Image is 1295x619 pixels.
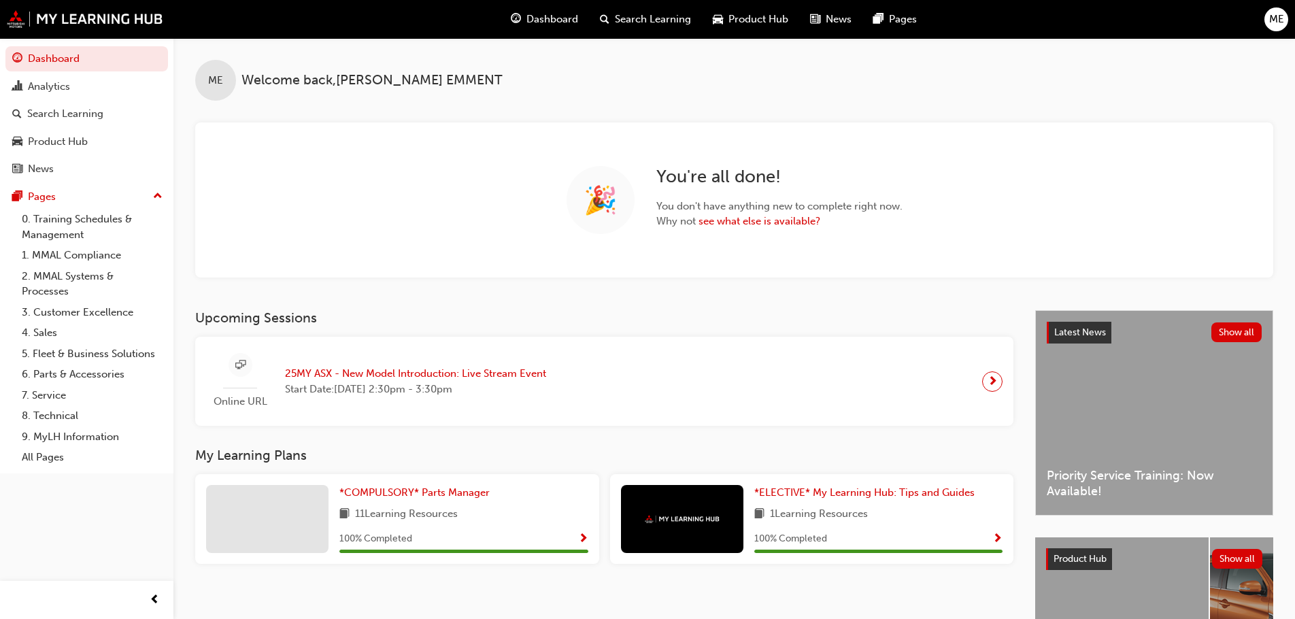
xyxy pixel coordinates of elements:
[5,129,168,154] a: Product Hub
[16,405,168,426] a: 8. Technical
[728,12,788,27] span: Product Hub
[16,426,168,448] a: 9. MyLH Information
[992,533,1003,546] span: Show Progress
[656,214,903,229] span: Why not
[28,79,70,95] div: Analytics
[16,245,168,266] a: 1. MMAL Compliance
[12,108,22,120] span: search-icon
[195,310,1013,326] h3: Upcoming Sessions
[150,592,160,609] span: prev-icon
[600,11,609,28] span: search-icon
[153,188,163,205] span: up-icon
[1035,310,1273,516] a: Latest NewsShow allPriority Service Training: Now Available!
[1047,322,1262,344] a: Latest NewsShow all
[285,382,546,397] span: Start Date: [DATE] 2:30pm - 3:30pm
[1047,468,1262,499] span: Priority Service Training: Now Available!
[656,166,903,188] h2: You're all done!
[810,11,820,28] span: news-icon
[12,163,22,175] span: news-icon
[862,5,928,33] a: pages-iconPages
[589,5,702,33] a: search-iconSearch Learning
[578,531,588,548] button: Show Progress
[988,372,998,391] span: next-icon
[206,394,274,409] span: Online URL
[615,12,691,27] span: Search Learning
[12,191,22,203] span: pages-icon
[1211,322,1262,342] button: Show all
[5,44,168,184] button: DashboardAnalyticsSearch LearningProduct HubNews
[339,485,495,501] a: *COMPULSORY* Parts Manager
[28,134,88,150] div: Product Hub
[28,189,56,205] div: Pages
[339,486,490,499] span: *COMPULSORY* Parts Manager
[1054,553,1107,565] span: Product Hub
[12,53,22,65] span: guage-icon
[645,515,720,524] img: mmal
[713,11,723,28] span: car-icon
[235,357,246,374] span: sessionType_ONLINE_URL-icon
[355,506,458,523] span: 11 Learning Resources
[770,506,868,523] span: 1 Learning Resources
[5,101,168,127] a: Search Learning
[16,385,168,406] a: 7. Service
[754,506,764,523] span: book-icon
[702,5,799,33] a: car-iconProduct Hub
[7,10,163,28] img: mmal
[500,5,589,33] a: guage-iconDashboard
[873,11,884,28] span: pages-icon
[208,73,223,88] span: ME
[889,12,917,27] span: Pages
[285,366,546,382] span: 25MY ASX - New Model Introduction: Live Stream Event
[16,364,168,385] a: 6. Parts & Accessories
[799,5,862,33] a: news-iconNews
[16,322,168,344] a: 4. Sales
[5,74,168,99] a: Analytics
[5,46,168,71] a: Dashboard
[16,266,168,302] a: 2. MMAL Systems & Processes
[206,348,1003,415] a: Online URL25MY ASX - New Model Introduction: Live Stream EventStart Date:[DATE] 2:30pm - 3:30pm
[16,209,168,245] a: 0. Training Schedules & Management
[27,106,103,122] div: Search Learning
[1269,12,1284,27] span: ME
[526,12,578,27] span: Dashboard
[12,136,22,148] span: car-icon
[16,302,168,323] a: 3. Customer Excellence
[754,485,980,501] a: *ELECTIVE* My Learning Hub: Tips and Guides
[1046,548,1262,570] a: Product HubShow all
[5,156,168,182] a: News
[5,184,168,210] button: Pages
[339,506,350,523] span: book-icon
[339,531,412,547] span: 100 % Completed
[578,533,588,546] span: Show Progress
[754,531,827,547] span: 100 % Completed
[1264,7,1288,31] button: ME
[12,81,22,93] span: chart-icon
[195,448,1013,463] h3: My Learning Plans
[28,161,54,177] div: News
[584,193,618,208] span: 🎉
[241,73,503,88] span: Welcome back , [PERSON_NAME] EMMENT
[992,531,1003,548] button: Show Progress
[1054,327,1106,338] span: Latest News
[16,447,168,468] a: All Pages
[826,12,852,27] span: News
[1212,549,1263,569] button: Show all
[754,486,975,499] span: *ELECTIVE* My Learning Hub: Tips and Guides
[16,344,168,365] a: 5. Fleet & Business Solutions
[656,199,903,214] span: You don't have anything new to complete right now.
[699,215,820,227] a: see what else is available?
[511,11,521,28] span: guage-icon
